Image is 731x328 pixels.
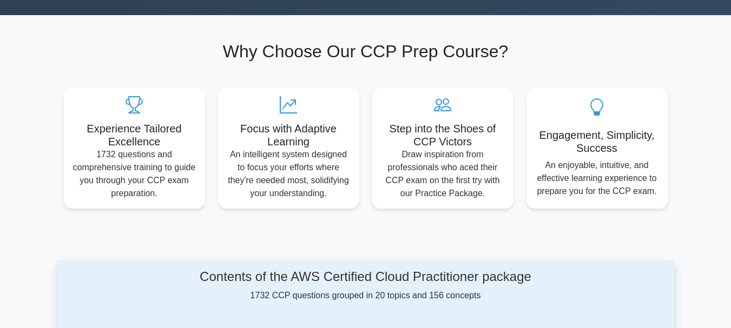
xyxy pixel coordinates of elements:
h5: Engagement, Simplicity, Success [535,129,659,155]
p: 1732 questions and comprehensive training to guide you through your CCP exam preparation. [73,148,196,200]
p: An enjoyable, intuitive, and effective learning experience to prepare you for the CCP exam. [535,159,659,198]
h5: Focus with Adaptive Learning [227,122,351,148]
h4: Contents of the AWS Certified Cloud Practitioner package [147,269,584,285]
h2: Why Choose Our CCP Prep Course? [64,41,668,62]
p: Draw inspiration from professionals who aced their CCP exam on the first try with our Practice Pa... [381,148,505,200]
p: An intelligent system designed to focus your efforts where they're needed most, solidifying your ... [227,148,351,200]
h5: Experience Tailored Excellence [73,122,196,148]
div: 1732 CCP questions grouped in 20 topics and 156 concepts [147,269,584,302]
h5: Step into the Shoes of CCP Victors [381,122,505,148]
